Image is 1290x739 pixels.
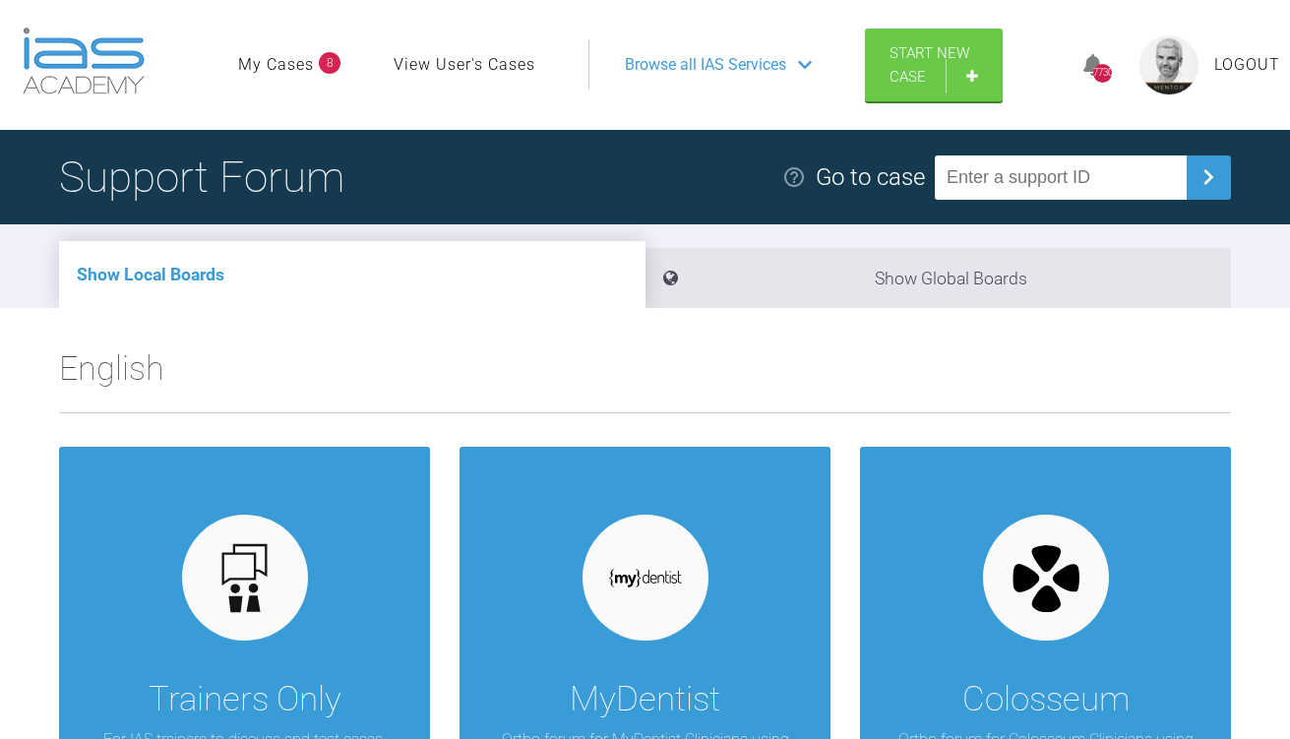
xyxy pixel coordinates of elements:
img: colosseum.3af2006a.svg [1008,540,1083,617]
span: Browse all IAS Services [625,52,786,78]
div: MyDentist [570,672,720,727]
span: Start New Case [890,44,969,86]
li: Show Local Boards [59,241,645,308]
div: Go to case [816,158,925,196]
input: Enter a support ID [935,155,1187,200]
li: Show Global Boards [645,248,1232,308]
img: mydentist.1050c378.svg [607,568,683,588]
h1: Support Forum [59,143,344,212]
div: Colosseum [962,672,1130,727]
img: default.3be3f38f.svg [207,540,282,616]
img: profile.png [1139,35,1198,94]
div: 7730 [1093,64,1112,83]
h2: English [59,341,1231,412]
span: 8 [319,52,340,74]
img: chevronRight.28bd32b0.svg [1193,161,1224,193]
img: help.e70b9f3d.svg [782,165,806,189]
a: Start New Case [865,29,1003,101]
div: Trainers Only [149,672,341,727]
a: Logout [1214,52,1280,78]
img: logo-light.3e3ef733.png [23,28,145,94]
a: View User's Cases [394,52,535,78]
a: My Cases [238,52,314,78]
